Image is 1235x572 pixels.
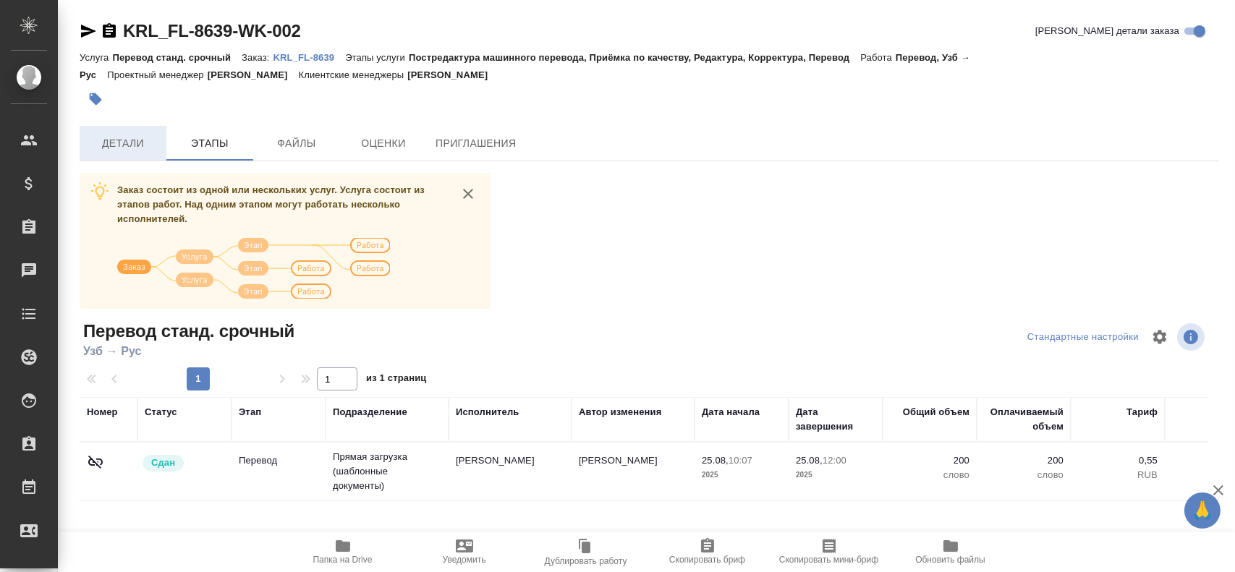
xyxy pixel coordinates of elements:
p: Работа [860,52,896,63]
span: из 1 страниц [366,370,427,390]
span: Настроить таблицу [1142,320,1177,354]
div: Дата завершения [796,405,875,434]
p: 10:07 [729,455,752,466]
div: Оплачиваемый объем [984,405,1064,434]
span: [PERSON_NAME] детали заказа [1035,24,1179,38]
p: 2025 [796,468,875,482]
span: Папка на Drive [313,555,373,565]
p: 200 [984,453,1064,468]
a: KRL_FL-8639 [273,51,346,63]
p: [PERSON_NAME] [407,69,498,80]
span: Скопировать мини-бриф [779,555,878,565]
span: Посмотреть информацию [1177,323,1208,351]
p: слово [984,468,1064,482]
span: Приглашения [436,135,517,153]
span: Обновить файлы [915,555,985,565]
span: Перевод станд. срочный [80,320,294,343]
button: Скопировать ссылку [101,22,118,40]
button: close [457,183,479,205]
p: 200 [890,453,969,468]
span: Узб → Рус [80,343,294,360]
span: Этапы [175,135,245,153]
div: Статус [145,405,177,419]
div: Тариф [1126,405,1158,419]
span: Заказ состоит из одной или нескольких услуг. Услуга состоит из этапов работ. Над одним этапом мог... [117,184,425,224]
div: Исполнитель [456,405,519,419]
p: Клиентские менеджеры [299,69,408,80]
p: Этапы услуги [345,52,409,63]
span: Детали [88,135,158,153]
td: Прямая загрузка (шаблонные документы) [326,443,449,500]
button: Скопировать ссылку для ЯМессенджера [80,22,97,40]
button: Скопировать мини-бриф [768,532,890,572]
p: Перевод [239,453,318,468]
a: KRL_FL-8639-WK-002 [123,21,301,40]
button: Уведомить [404,532,525,572]
p: [PERSON_NAME] [208,69,299,80]
p: Перевод станд. срочный [112,52,242,63]
div: Автор изменения [579,405,661,419]
span: Уведомить [443,555,486,565]
td: [PERSON_NAME] [572,446,695,497]
p: Сдан [151,456,175,470]
span: 🙏 [1190,495,1215,526]
div: Общий объем [903,405,969,419]
p: Постредактура машинного перевода, Приёмка по качеству, Редактура, Корректура, Перевод [409,52,860,63]
p: Услуга [80,52,112,63]
button: Скопировать бриф [647,532,768,572]
div: Дата начала [702,405,760,419]
p: 25.08, [796,455,823,466]
div: Подразделение [333,405,407,419]
div: split button [1024,326,1142,349]
p: Заказ: [242,52,273,63]
button: Добавить тэг [80,83,111,115]
p: RUB [1078,468,1158,482]
p: 25.08, [702,455,729,466]
p: KRL_FL-8639 [273,52,346,63]
div: Номер [87,405,118,419]
p: 0,55 [1078,453,1158,468]
button: Папка на Drive [282,532,404,572]
span: Скопировать бриф [669,555,745,565]
span: Оценки [349,135,418,153]
button: Обновить файлы [890,532,1011,572]
span: Файлы [262,135,331,153]
button: 🙏 [1184,492,1221,529]
p: 12:00 [823,455,846,466]
p: слово [890,468,969,482]
button: Дублировать работу [525,532,647,572]
p: Проектный менеджер [107,69,207,80]
span: Дублировать работу [545,556,627,566]
p: 2025 [702,468,781,482]
td: [PERSON_NAME] [449,446,572,497]
div: Этап [239,405,261,419]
